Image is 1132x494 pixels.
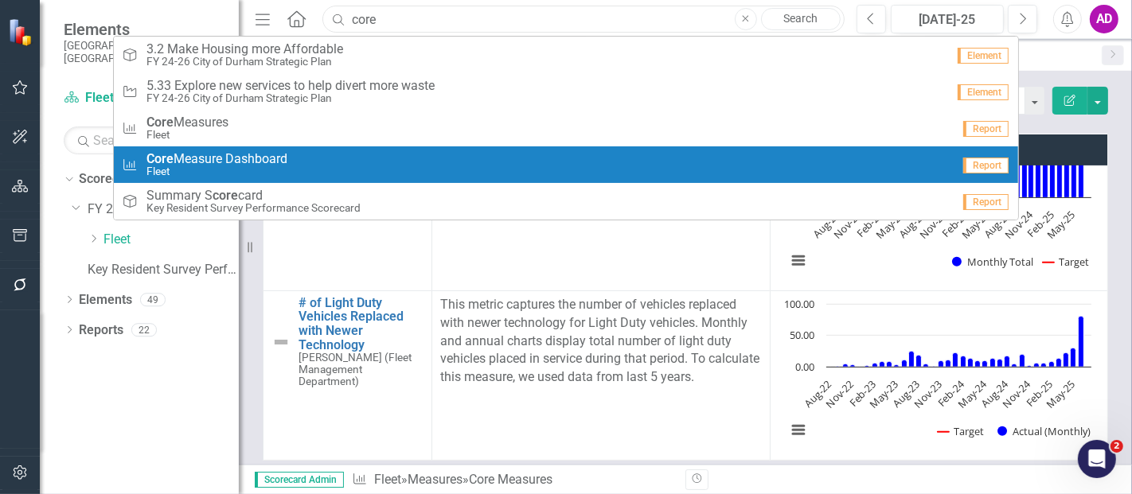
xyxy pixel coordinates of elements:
path: May-24, 9. Actual (Monthly). [982,360,987,367]
path: Nov-24, 88.54. Monthly Total. [1028,142,1033,197]
div: » » [352,471,673,489]
a: Fleet [374,472,401,487]
path: Mar-25, 86. Monthly Total. [1056,143,1062,197]
path: Nov-22, 3. Actual (Monthly). [849,364,855,367]
a: FY 24-26 City of Durham Strategic Plan [88,200,239,219]
path: Jan-24, 22. Actual (Monthly). [952,352,958,367]
a: Fleet [64,89,223,107]
a: Report [114,110,1018,146]
div: Core Measures [469,472,552,487]
path: Jul-23, 25. Actual (Monthly). [908,351,914,367]
span: Scorecard Admin [255,472,344,488]
path: Aug-24, 17. Actual (Monthly). [1004,356,1009,367]
path: Oct-24, 87.8. Monthly Total. [1021,142,1027,197]
img: Not Defined [271,333,291,352]
text: Feb-24 [934,376,967,410]
path: Jun-24, 13. Actual (Monthly). [990,358,995,367]
text: Target [954,424,984,438]
path: Feb-23, 6. Actual (Monthly). [872,363,877,367]
path: Jul-24, 12. Actual (Monthly). [997,359,1002,367]
small: Fleet [146,165,287,177]
a: Measures [408,472,463,487]
text: Aug-22 [801,377,834,410]
path: Sep-24, 86.51. Monthly Total. [1014,142,1020,197]
img: ClearPoint Strategy [8,18,36,46]
span: Report [963,194,1009,210]
path: Nov-24, 2. Actual (Monthly). [1026,365,1032,367]
span: Element [958,48,1009,64]
input: Search ClearPoint... [322,6,845,33]
path: Nov-23, 9. Actual (Monthly). [938,360,943,367]
text: Feb-24 [939,207,972,240]
span: Elements [64,20,223,39]
text: 50.00 [790,328,814,342]
text: Aug-24 [981,207,1014,240]
path: Sep-22, 1. Actual (Monthly). [835,366,839,367]
text: Monthly Total [967,255,1033,269]
div: AD [1090,5,1118,33]
path: May-23, 3. Actual (Monthly). [893,364,899,367]
text: Feb-23 [853,208,885,240]
button: [DATE]-25 [891,5,1004,33]
path: Sep-23, 5. Actual (Monthly). [923,364,928,367]
button: View chart menu, Chart [787,249,810,271]
span: Measure Dashboard [146,152,287,166]
path: Apr-24, 9. Actual (Monthly). [974,360,980,367]
button: Show Monthly Total [952,257,1025,268]
path: Mar-24, 13. Actual (Monthly). [967,358,973,367]
text: Nov-23 [915,208,949,241]
svg: Interactive chart [779,296,1099,455]
path: Oct-22, 4. Actual (Monthly). [842,364,848,367]
div: 22 [131,323,157,336]
text: Nov-24 [999,376,1033,410]
text: Aug-23 [889,377,923,410]
text: Aug-22 [810,208,843,241]
text: May-24 [958,207,993,242]
path: Dec-24, 6. Actual (Monthly). [1033,363,1039,367]
text: Aug-23 [895,208,928,241]
span: Summary S card [146,189,361,203]
a: # of Light Duty Vehicles Replaced with Newer Technology [299,296,424,352]
a: Scorecards [79,170,144,189]
button: Show Target [1043,257,1085,268]
text: May-23 [866,377,900,411]
path: Oct-24, 19. Actual (Monthly). [1019,354,1025,367]
small: [GEOGRAPHIC_DATA], [GEOGRAPHIC_DATA] [64,39,223,65]
small: Key Resident Survey Performance Scorecard [146,202,361,214]
text: May-25 [1043,377,1077,411]
div: Chart. Highcharts interactive chart. [779,296,1099,455]
small: [PERSON_NAME] (Fleet Management Department) [299,352,424,387]
input: Search Below... [64,126,223,154]
text: 0.00 [795,360,814,374]
span: Report [963,121,1009,137]
path: Jan-23, 2. Actual (Monthly). [864,365,869,367]
span: 5.33 Explore new services to help divert more waste [146,79,435,93]
text: 100.00 [784,297,814,311]
small: FY 24-26 City of Durham Strategic Plan [146,92,435,104]
path: Feb-24, 17. Actual (Monthly). [960,356,966,367]
text: May-25 [1044,208,1078,242]
span: 2 [1111,440,1123,453]
path: Aug-23, 18. Actual (Monthly). [915,355,921,367]
text: Feb-25 [1024,208,1056,240]
span: Element [958,84,1009,100]
small: FY 24-26 City of Durham Strategic Plan [146,56,343,68]
a: Summary ScardKey Resident Survey Performance ScorecardReport [114,183,1018,220]
td: Double-Click to Edit [432,290,770,460]
button: Show Actual (Monthly) [997,426,1084,438]
iframe: Intercom live chat [1078,440,1116,478]
a: Key Resident Survey Performance Scorecard [88,261,239,279]
path: Mar-23, 8. Actual (Monthly). [879,361,884,367]
path: Dec-24, 87.6. Monthly Total. [1035,142,1040,197]
path: May-25, 30. Actual (Monthly). [1070,348,1075,367]
text: May-23 [872,208,907,242]
path: Sep-24, 5. Actual (Monthly). [1011,364,1017,367]
path: Feb-25, 8. Actual (Monthly). [1048,361,1054,367]
a: Measure DashboardFleetReport [114,146,1018,183]
text: Nov-23 [911,377,944,410]
text: Feb-23 [845,377,878,410]
text: May-24 [954,376,990,411]
path: Jan-25, 6. Actual (Monthly). [1040,363,1046,367]
path: Apr-25, 22. Actual (Monthly). [1063,352,1068,367]
span: Report [963,158,1009,173]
